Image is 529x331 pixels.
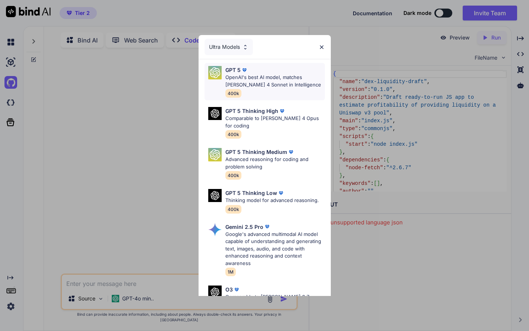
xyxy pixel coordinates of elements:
p: GPT 5 Thinking Low [225,189,277,197]
span: 400k [225,171,241,180]
img: premium [263,223,271,230]
p: Advanced reasoning for coding and problem solving [225,156,325,170]
img: Pick Models [208,66,222,79]
img: Pick Models [208,189,222,202]
p: Google's advanced multimodal AI model capable of understanding and generating text, images, audio... [225,231,325,267]
img: premium [233,286,240,293]
img: Pick Models [242,44,248,50]
p: Thinking model for advanced reasoning. [225,197,319,204]
p: Gemini 2.5 Pro [225,223,263,231]
p: OpenAI's best AI model, matches [PERSON_NAME] 4 Sonnet in Intelligence [225,74,325,88]
img: premium [278,107,286,115]
img: premium [241,66,248,74]
span: 400k [225,130,241,139]
img: Pick Models [208,286,222,299]
img: close [319,44,325,50]
p: O3 [225,286,233,293]
div: Ultra Models [205,39,253,55]
img: premium [277,189,285,197]
img: Pick Models [208,223,222,236]
span: 400k [225,89,241,98]
p: GPT 5 Thinking Medium [225,148,287,156]
p: Comparable to [PERSON_NAME] 3.7 Sonnet, superior intelligence [225,293,325,308]
img: premium [287,148,295,156]
p: GPT 5 Thinking High [225,107,278,115]
p: Comparable to [PERSON_NAME] 4 Opus for coding [225,115,325,129]
img: Pick Models [208,107,222,120]
span: 1M [225,268,236,276]
p: GPT 5 [225,66,241,74]
span: 400k [225,205,241,214]
img: Pick Models [208,148,222,161]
